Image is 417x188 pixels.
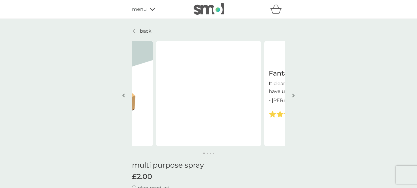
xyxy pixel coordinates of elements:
[270,3,285,15] div: basket
[132,27,152,35] a: back
[132,161,285,170] h1: multi purpose spray
[132,5,147,13] span: menu
[122,93,125,98] img: left-arrow.svg
[269,80,365,95] p: It cleans as good as any leading brand I have used
[269,97,313,104] p: - [PERSON_NAME]
[140,27,152,35] p: back
[269,69,365,78] h3: Fantastic product
[292,93,295,98] img: right-arrow.svg
[132,172,152,181] span: £2.00
[194,3,224,15] img: smol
